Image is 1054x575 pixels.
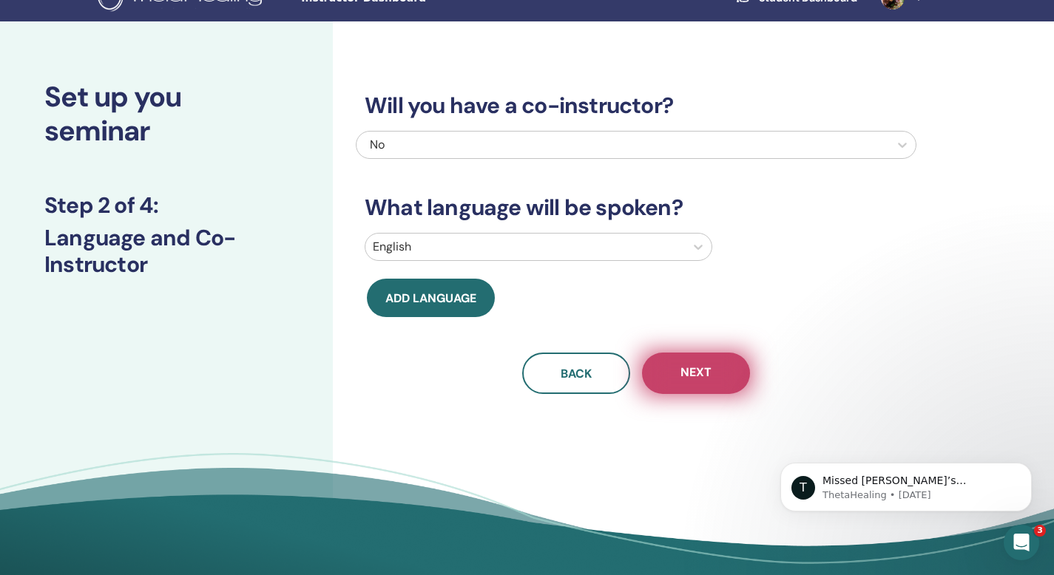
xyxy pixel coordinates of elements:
[44,81,288,148] h2: Set up you seminar
[680,364,712,383] span: Next
[642,353,750,394] button: Next
[356,92,916,119] h3: Will you have a co-instructor?
[1004,525,1039,560] iframe: Intercom live chat
[44,225,288,278] h3: Language and Co-Instructor
[367,279,495,317] button: Add language
[385,290,476,306] span: Add language
[44,192,288,219] h3: Step 2 of 4 :
[758,432,1054,535] iframe: Intercom notifications message
[1034,525,1046,537] span: 3
[356,194,916,221] h3: What language will be spoken?
[561,366,592,381] span: Back
[522,353,630,394] button: Back
[370,137,385,152] span: No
